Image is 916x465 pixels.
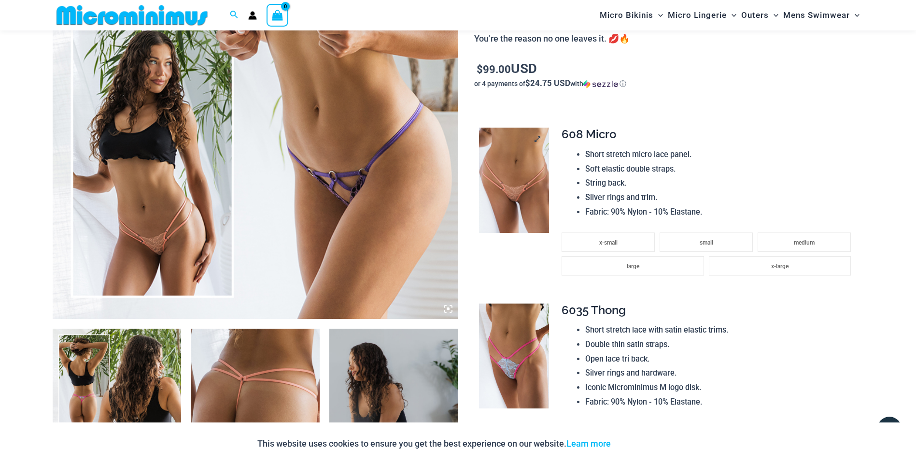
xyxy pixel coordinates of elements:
[709,256,851,276] li: x-large
[781,3,862,28] a: Mens SwimwearMenu ToggleMenu Toggle
[585,323,856,337] li: Short stretch lace with satin elastic trims.
[53,4,211,26] img: MM SHOP LOGO FLAT
[479,128,549,233] img: Sip Bellini 608 Micro Thong
[783,3,850,28] span: Mens Swimwear
[585,162,856,176] li: Soft elastic double straps.
[257,436,611,451] p: This website uses cookies to ensure you get the best experience on our website.
[727,3,736,28] span: Menu Toggle
[758,232,851,252] li: medium
[585,176,856,190] li: String back.
[562,232,655,252] li: x-small
[477,62,511,76] bdi: 99.00
[653,3,663,28] span: Menu Toggle
[267,4,289,26] a: View Shopping Cart, empty
[474,61,863,76] p: USD
[474,79,863,88] div: or 4 payments of$24.75 USDwithSezzle Click to learn more about Sezzle
[600,3,653,28] span: Micro Bikinis
[660,232,753,252] li: small
[585,352,856,366] li: Open lace tri back.
[627,263,639,270] span: large
[769,3,778,28] span: Menu Toggle
[562,303,626,317] span: 6035 Thong
[479,304,549,409] img: Savour Cotton Candy 6035 Thong
[585,190,856,205] li: Silver rings and trim.
[230,9,239,21] a: Search icon link
[585,395,856,409] li: Fabric: 90% Nylon - 10% Elastane.
[585,147,856,162] li: Short stretch micro lace panel.
[585,366,856,380] li: Silver rings and hardware.
[700,239,713,246] span: small
[585,380,856,395] li: Iconic Microminimus M logo disk.
[562,127,616,141] span: 608 Micro
[850,3,860,28] span: Menu Toggle
[665,3,739,28] a: Micro LingerieMenu ToggleMenu Toggle
[794,239,815,246] span: medium
[741,3,769,28] span: Outers
[739,3,781,28] a: OutersMenu ToggleMenu Toggle
[474,79,863,88] div: or 4 payments of with
[618,432,659,455] button: Accept
[585,205,856,219] li: Fabric: 90% Nylon - 10% Elastane.
[597,3,665,28] a: Micro BikinisMenu ToggleMenu Toggle
[583,80,618,88] img: Sezzle
[566,438,611,449] a: Learn more
[562,256,704,276] li: large
[248,11,257,20] a: Account icon link
[596,1,864,29] nav: Site Navigation
[599,239,618,246] span: x-small
[585,337,856,352] li: Double thin satin straps.
[477,62,483,76] span: $
[668,3,727,28] span: Micro Lingerie
[771,263,789,270] span: x-large
[525,77,570,88] span: $24.75 USD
